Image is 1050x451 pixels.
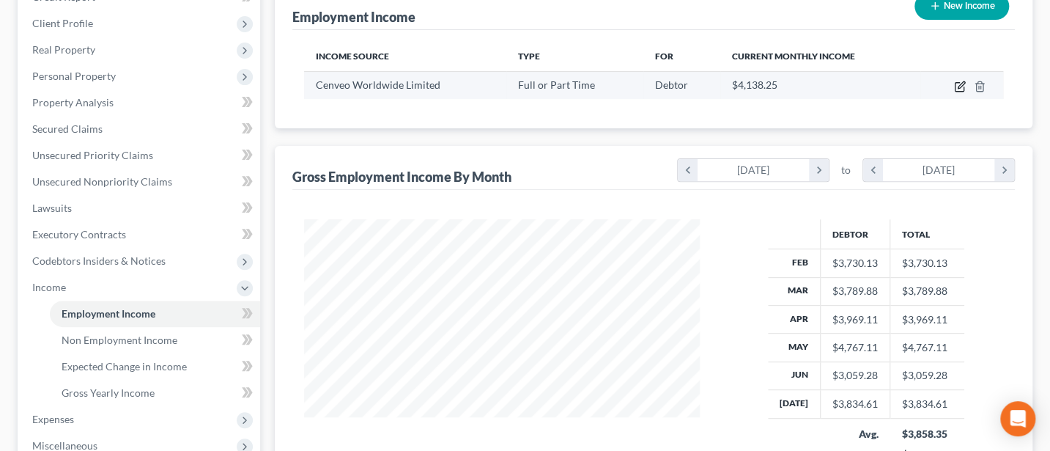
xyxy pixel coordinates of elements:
a: Employment Income [50,301,260,327]
a: Unsecured Priority Claims [21,142,260,169]
div: $3,834.61 [832,397,878,411]
span: Income [32,281,66,293]
span: Full or Part Time [518,78,595,91]
th: Debtor [820,219,890,249]
div: Avg. [832,427,878,441]
span: Debtor [655,78,688,91]
th: Total [890,219,964,249]
a: Unsecured Nonpriority Claims [21,169,260,195]
div: Gross Employment Income By Month [292,168,511,186]
div: [DATE] [698,159,810,181]
div: [DATE] [883,159,995,181]
th: May [768,334,821,362]
th: Apr [768,305,821,333]
span: to [841,163,851,177]
span: Type [518,51,540,62]
span: Expenses [32,413,74,425]
span: Expected Change in Income [62,360,187,373]
td: $3,730.13 [890,249,964,277]
td: $3,059.28 [890,362,964,389]
div: Open Intercom Messenger [1000,401,1035,436]
div: $3,789.88 [832,284,878,298]
span: Personal Property [32,70,116,82]
i: chevron_right [809,159,829,181]
span: Client Profile [32,17,93,29]
span: Unsecured Nonpriority Claims [32,175,172,188]
div: $3,730.13 [832,256,878,271]
a: Non Employment Income [50,327,260,353]
span: Employment Income [62,307,155,320]
th: Feb [768,249,821,277]
i: chevron_right [994,159,1014,181]
span: Gross Yearly Income [62,386,155,399]
span: $4,138.25 [732,78,777,91]
th: Jun [768,362,821,389]
a: Lawsuits [21,195,260,221]
span: Codebtors Insiders & Notices [32,254,166,267]
a: Executory Contracts [21,221,260,248]
span: For [655,51,673,62]
a: Property Analysis [21,89,260,116]
div: $3,858.35 [901,427,953,441]
th: [DATE] [768,390,821,418]
span: Income Source [316,51,389,62]
span: Real Property [32,43,95,56]
span: Secured Claims [32,122,103,135]
td: $3,789.88 [890,277,964,305]
th: Mar [768,277,821,305]
div: Employment Income [292,8,415,26]
td: $3,969.11 [890,305,964,333]
i: chevron_left [863,159,883,181]
span: Current Monthly Income [732,51,855,62]
a: Expected Change in Income [50,353,260,380]
span: Property Analysis [32,96,114,109]
div: $3,969.11 [832,312,878,327]
div: $4,767.11 [832,340,878,355]
div: $3,059.28 [832,368,878,383]
span: Executory Contracts [32,228,126,241]
a: Secured Claims [21,116,260,142]
td: $3,834.61 [890,390,964,418]
span: Lawsuits [32,202,72,214]
td: $4,767.11 [890,334,964,362]
span: Cenveo Worldwide Limited [316,78,440,91]
a: Gross Yearly Income [50,380,260,406]
span: Non Employment Income [62,334,177,346]
i: chevron_left [678,159,698,181]
span: Unsecured Priority Claims [32,149,153,161]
